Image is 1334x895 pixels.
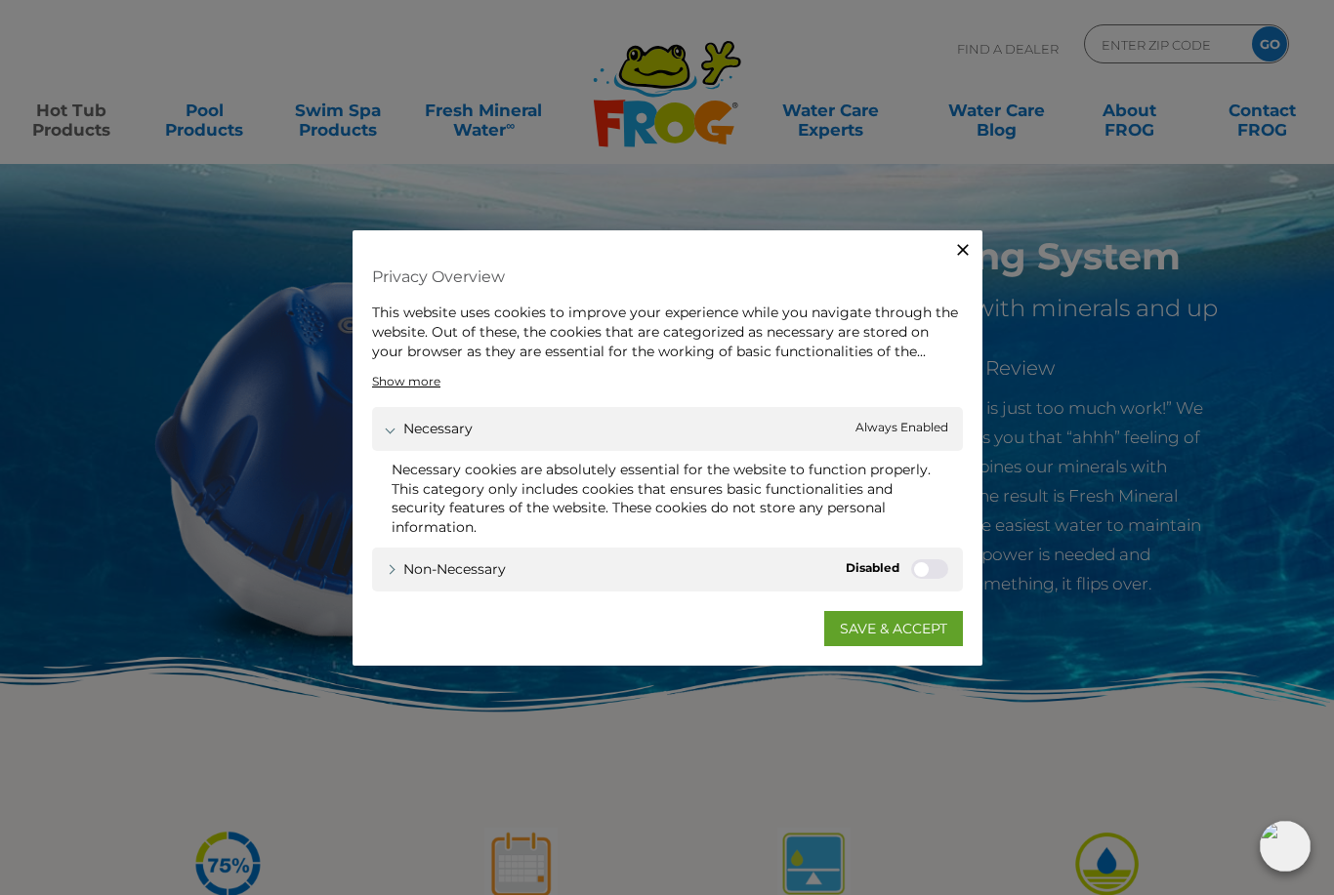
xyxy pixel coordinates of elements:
[372,373,440,390] a: Show more
[387,558,506,579] a: Non-necessary
[387,419,473,439] a: Necessary
[392,461,943,537] div: Necessary cookies are absolutely essential for the website to function properly. This category on...
[824,610,963,645] a: SAVE & ACCEPT
[372,304,963,361] div: This website uses cookies to improve your experience while you navigate through the website. Out ...
[1260,821,1311,872] img: openIcon
[855,419,948,439] span: Always Enabled
[372,260,963,294] h4: Privacy Overview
